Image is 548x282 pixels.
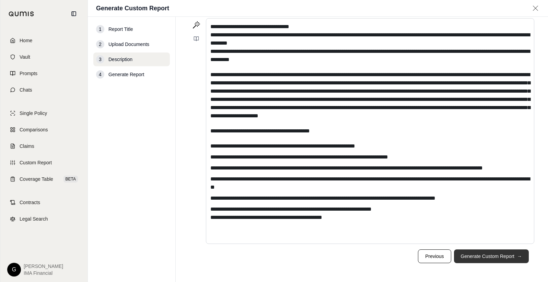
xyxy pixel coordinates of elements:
[20,37,32,44] span: Home
[108,41,149,48] span: Upload Documents
[20,126,48,133] span: Comparisons
[9,11,34,16] img: Qumis Logo
[20,199,40,206] span: Contracts
[24,263,63,270] span: [PERSON_NAME]
[20,159,52,166] span: Custom Report
[20,70,37,77] span: Prompts
[517,253,522,260] span: →
[20,143,34,150] span: Claims
[96,25,104,33] div: 1
[206,19,534,244] div: editable markdown
[108,56,132,63] span: Description
[20,86,32,93] span: Chats
[96,3,169,13] h1: Generate Custom Report
[7,263,21,277] div: G
[4,33,83,48] a: Home
[20,54,30,60] span: Vault
[24,270,63,277] span: IMA Financial
[20,215,48,222] span: Legal Search
[4,139,83,154] a: Claims
[4,82,83,97] a: Chats
[96,55,104,63] div: 3
[68,8,79,19] button: Collapse sidebar
[4,122,83,137] a: Comparisons
[96,40,104,48] div: 2
[4,172,83,187] a: Coverage TableBETA
[20,176,53,183] span: Coverage Table
[454,249,529,263] button: Generate Custom Report→
[108,71,144,78] span: Generate Report
[4,211,83,226] a: Legal Search
[4,195,83,210] a: Contracts
[4,106,83,121] a: Single Policy
[4,66,83,81] a: Prompts
[108,26,133,33] span: Report Title
[4,49,83,64] a: Vault
[20,110,47,117] span: Single Policy
[96,70,104,79] div: 4
[63,176,78,183] span: BETA
[4,155,83,170] a: Custom Report
[418,249,451,263] button: Previous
